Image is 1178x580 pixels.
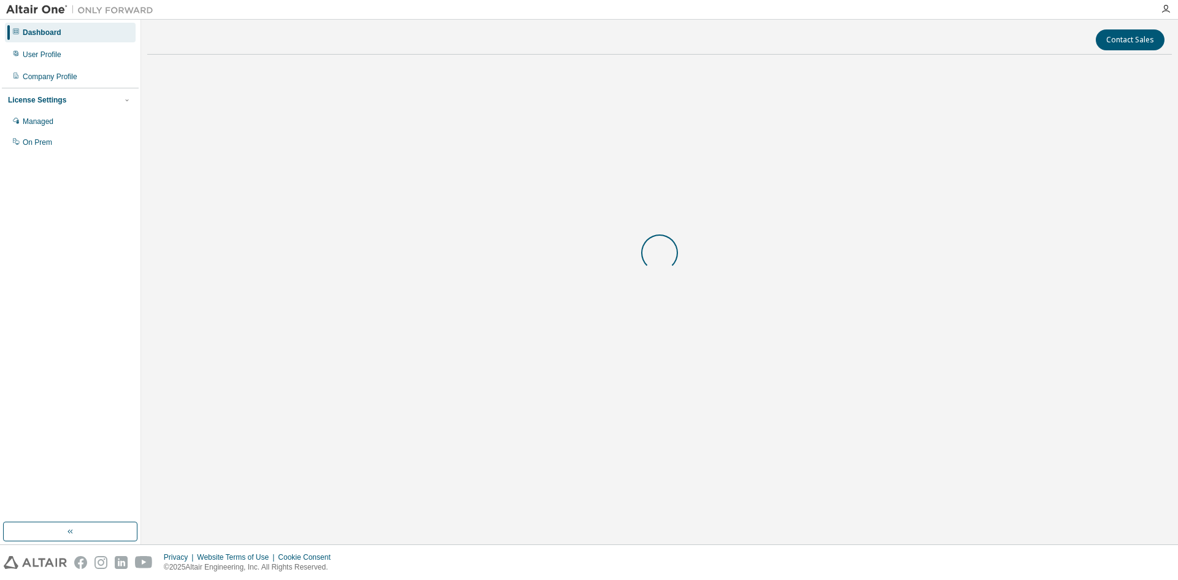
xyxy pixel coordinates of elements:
div: Website Terms of Use [197,552,278,562]
p: © 2025 Altair Engineering, Inc. All Rights Reserved. [164,562,338,573]
div: License Settings [8,95,66,105]
div: Managed [23,117,53,126]
div: Cookie Consent [278,552,337,562]
img: Altair One [6,4,160,16]
div: Dashboard [23,28,61,37]
img: linkedin.svg [115,556,128,569]
div: Privacy [164,552,197,562]
div: Company Profile [23,72,77,82]
img: facebook.svg [74,556,87,569]
button: Contact Sales [1096,29,1165,50]
img: instagram.svg [94,556,107,569]
img: youtube.svg [135,556,153,569]
div: User Profile [23,50,61,60]
div: On Prem [23,137,52,147]
img: altair_logo.svg [4,556,67,569]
